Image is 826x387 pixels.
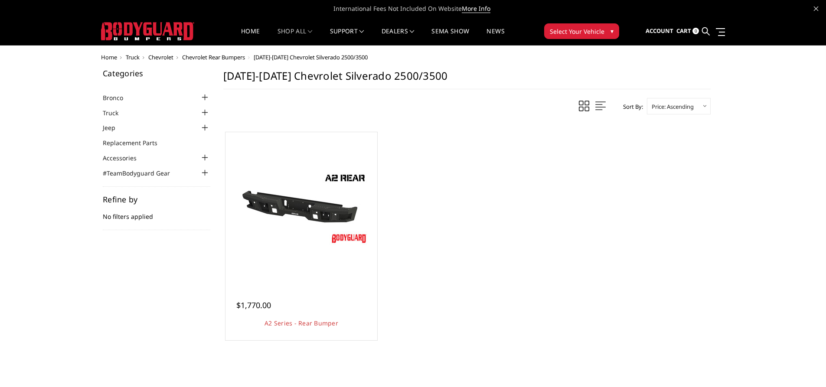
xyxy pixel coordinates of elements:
[330,28,364,45] a: Support
[611,26,614,36] span: ▾
[101,53,117,61] a: Home
[676,27,691,35] span: Cart
[103,123,126,132] a: Jeep
[618,100,643,113] label: Sort By:
[126,53,140,61] a: Truck
[228,134,375,282] a: A2 Series - Rear Bumper A2 Series - Rear Bumper
[646,20,673,43] a: Account
[103,69,210,77] h5: Categories
[148,53,173,61] a: Chevrolet
[544,23,619,39] button: Select Your Vehicle
[103,108,129,117] a: Truck
[182,53,245,61] a: Chevrolet Rear Bumpers
[236,300,271,310] span: $1,770.00
[103,153,147,163] a: Accessories
[486,28,504,45] a: News
[254,53,368,61] span: [DATE]-[DATE] Chevrolet Silverado 2500/3500
[462,4,490,13] a: More Info
[382,28,415,45] a: Dealers
[431,28,469,45] a: SEMA Show
[264,319,338,327] a: A2 Series - Rear Bumper
[223,69,711,89] h1: [DATE]-[DATE] Chevrolet Silverado 2500/3500
[646,27,673,35] span: Account
[103,93,134,102] a: Bronco
[103,138,168,147] a: Replacement Parts
[103,195,210,230] div: No filters applied
[101,22,194,40] img: BODYGUARD BUMPERS
[278,28,313,45] a: shop all
[103,169,181,178] a: #TeamBodyguard Gear
[550,27,604,36] span: Select Your Vehicle
[676,20,699,43] a: Cart 0
[241,28,260,45] a: Home
[692,28,699,34] span: 0
[103,195,210,203] h5: Refine by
